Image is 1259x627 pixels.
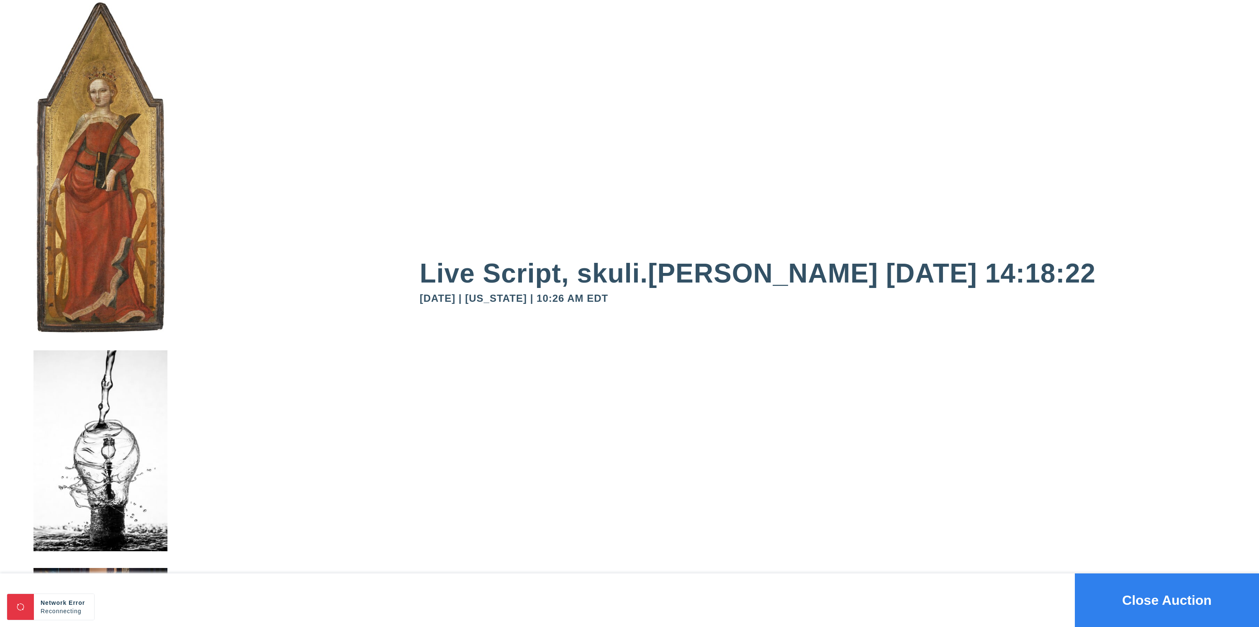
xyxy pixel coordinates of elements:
[420,260,1226,287] div: Live Script, skuli.[PERSON_NAME] [DATE] 14:18:22
[420,293,1226,303] div: [DATE] | [US_STATE] | 10:26 AM EDT
[41,607,87,615] div: Reconnecting
[41,599,87,607] div: Network Error
[33,203,167,553] img: small
[1075,573,1259,627] button: Close Auction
